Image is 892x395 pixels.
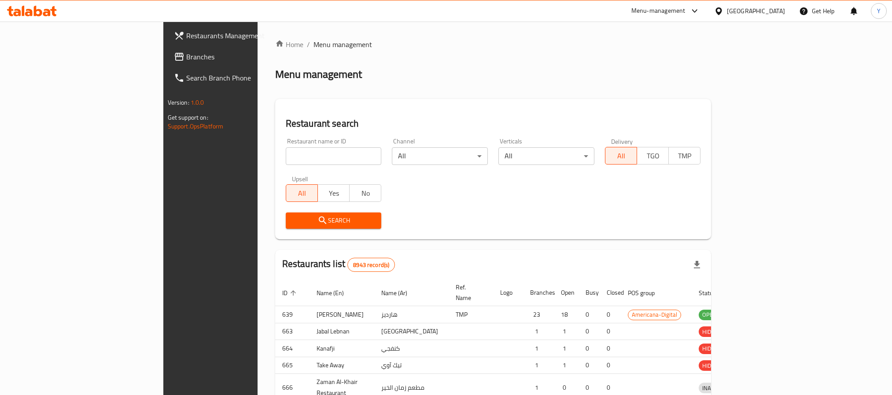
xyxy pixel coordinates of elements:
[449,306,493,323] td: TMP
[374,340,449,357] td: كنفجي
[381,288,419,298] span: Name (Ar)
[727,6,785,16] div: [GEOGRAPHIC_DATA]
[600,323,621,340] td: 0
[186,30,305,41] span: Restaurants Management
[668,147,700,165] button: TMP
[628,288,666,298] span: POS group
[286,212,382,229] button: Search
[579,323,600,340] td: 0
[310,357,374,374] td: Take Away
[579,279,600,306] th: Busy
[877,6,881,16] span: Y
[167,25,312,46] a: Restaurants Management
[293,215,375,226] span: Search
[554,340,579,357] td: 1
[523,306,554,323] td: 23
[321,187,346,200] span: Yes
[609,150,634,162] span: All
[313,39,372,50] span: Menu management
[554,357,579,374] td: 1
[600,306,621,323] td: 0
[286,147,382,165] input: Search for restaurant name or ID..
[275,67,362,81] h2: Menu management
[611,138,633,144] label: Delivery
[600,279,621,306] th: Closed
[275,39,711,50] nav: breadcrumb
[579,340,600,357] td: 0
[523,279,554,306] th: Branches
[353,187,378,200] span: No
[456,282,483,303] span: Ref. Name
[290,187,314,200] span: All
[374,323,449,340] td: [GEOGRAPHIC_DATA]
[686,254,708,275] div: Export file
[286,117,701,130] h2: Restaurant search
[699,310,720,320] span: OPEN
[699,361,725,371] span: HIDDEN
[347,258,395,272] div: Total records count
[286,184,318,202] button: All
[672,150,697,162] span: TMP
[605,147,637,165] button: All
[554,306,579,323] td: 18
[631,6,686,16] div: Menu-management
[523,357,554,374] td: 1
[349,184,381,202] button: No
[628,310,681,320] span: Americana-Digital
[310,306,374,323] td: [PERSON_NAME]
[282,288,299,298] span: ID
[699,327,725,337] span: HIDDEN
[292,176,308,182] label: Upsell
[168,112,208,123] span: Get support on:
[600,340,621,357] td: 0
[498,147,594,165] div: All
[641,150,665,162] span: TGO
[167,67,312,88] a: Search Branch Phone
[554,323,579,340] td: 1
[600,357,621,374] td: 0
[493,279,523,306] th: Logo
[699,383,729,393] span: INACTIVE
[167,46,312,67] a: Branches
[310,340,374,357] td: Kanafji
[699,288,727,298] span: Status
[523,323,554,340] td: 1
[186,73,305,83] span: Search Branch Phone
[392,147,488,165] div: All
[282,257,395,272] h2: Restaurants list
[374,306,449,323] td: هارديز
[191,97,204,108] span: 1.0.0
[699,344,725,354] span: HIDDEN
[523,340,554,357] td: 1
[579,357,600,374] td: 0
[168,97,189,108] span: Version:
[186,51,305,62] span: Branches
[374,357,449,374] td: تيك آوي
[554,279,579,306] th: Open
[317,288,355,298] span: Name (En)
[310,323,374,340] td: Jabal Lebnan
[579,306,600,323] td: 0
[317,184,350,202] button: Yes
[637,147,669,165] button: TGO
[348,261,394,269] span: 8943 record(s)
[168,121,224,132] a: Support.OpsPlatform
